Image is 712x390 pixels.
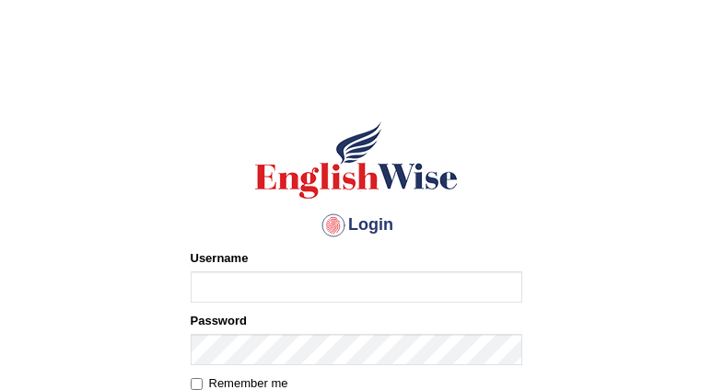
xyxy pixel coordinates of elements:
label: Password [191,312,247,329]
label: Username [191,249,249,267]
img: Logo of English Wise sign in for intelligent practice with AI [251,119,461,201]
input: Remember me [191,378,203,390]
h4: Login [191,211,522,240]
